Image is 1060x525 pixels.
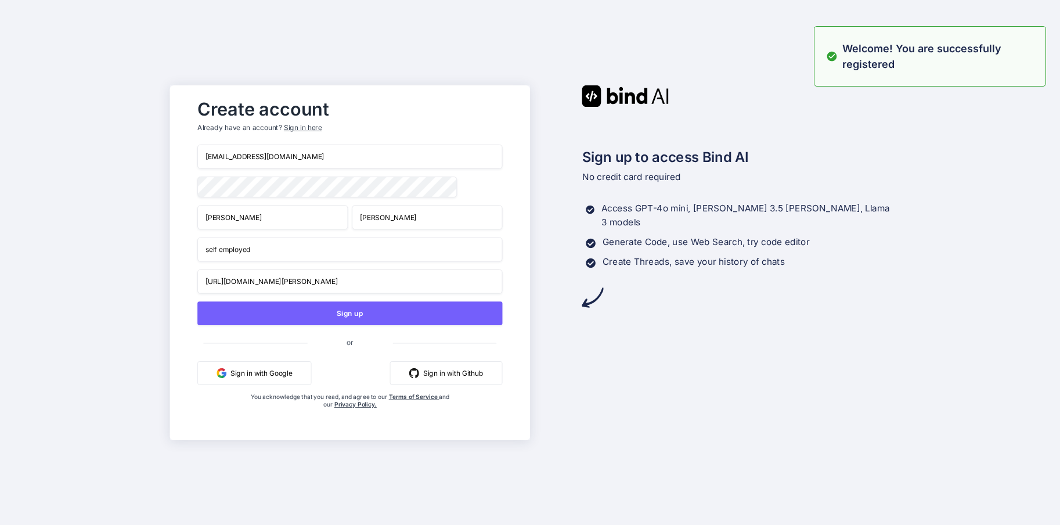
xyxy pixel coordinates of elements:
[217,368,226,377] img: google
[582,85,669,107] img: Bind AI logo
[197,145,503,169] input: Email
[197,101,503,117] h2: Create account
[197,301,503,325] button: Sign up
[197,237,503,261] input: Your company name
[248,393,451,432] div: You acknowledge that you read, and agree to our and our
[582,170,890,184] p: No credit card required
[284,123,322,132] div: Sign in here
[307,330,392,354] span: or
[842,41,1039,72] p: Welcome! You are successfully registered
[334,400,376,408] a: Privacy Policy.
[352,205,502,229] input: Last Name
[390,361,503,384] button: Sign in with Github
[582,146,890,167] h2: Sign up to access Bind AI
[601,202,890,229] p: Access GPT-4o mini, [PERSON_NAME] 3.5 [PERSON_NAME], Llama 3 models
[409,368,419,377] img: github
[603,235,809,249] p: Generate Code, use Web Search, try code editor
[603,255,785,269] p: Create Threads, save your history of chats
[197,269,503,293] input: Company website
[197,205,348,229] input: First Name
[388,393,439,400] a: Terms of Service
[582,286,603,308] img: arrow
[197,361,311,384] button: Sign in with Google
[197,123,503,132] p: Already have an account?
[826,41,838,72] img: alert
